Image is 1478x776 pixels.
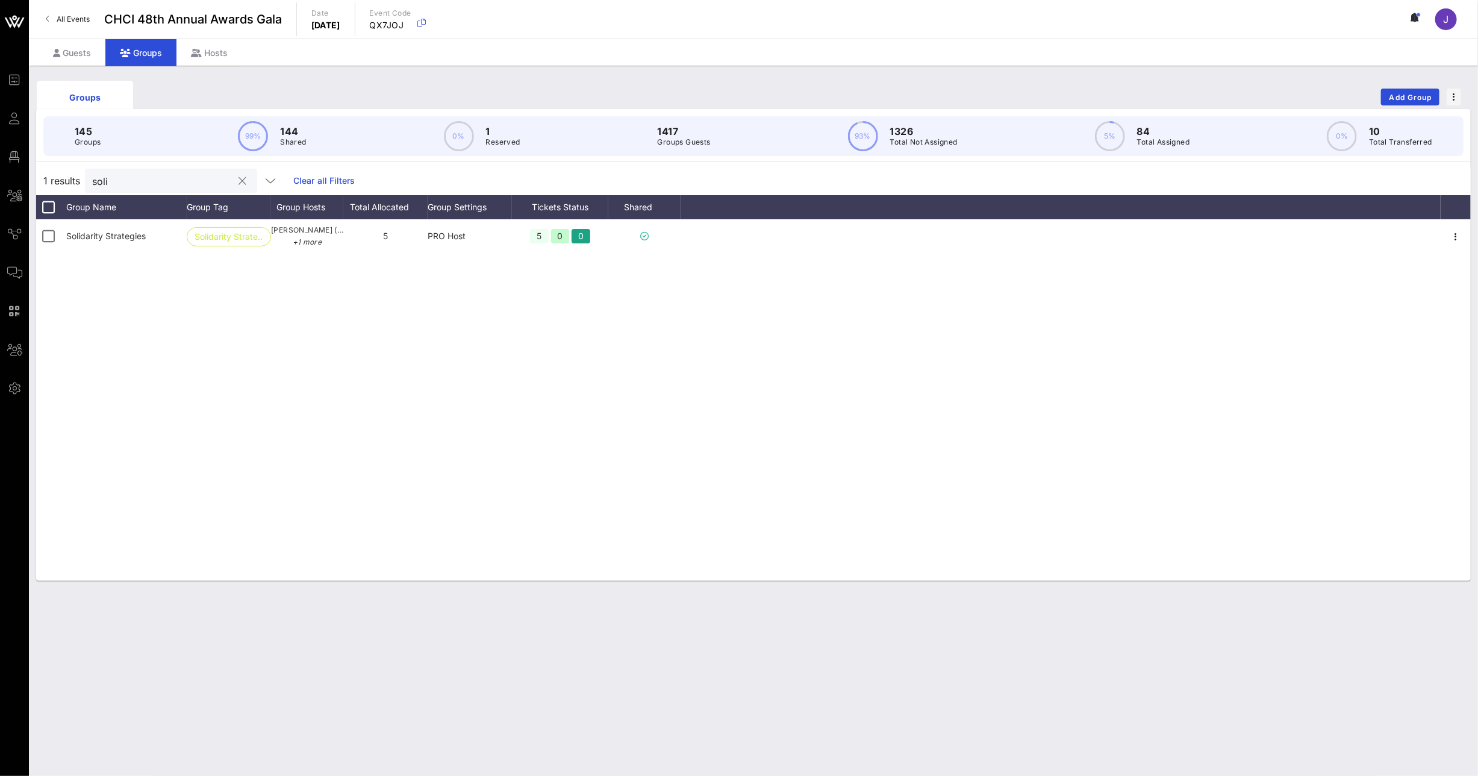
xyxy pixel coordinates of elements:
[280,124,306,139] p: 144
[1369,136,1432,148] p: Total Transferred
[271,195,343,219] div: Group Hosts
[239,175,247,187] button: clear icon
[1444,13,1449,25] span: J
[66,231,146,241] span: Solidarity Strategies
[1381,89,1439,105] button: Add Group
[890,136,958,148] p: Total Not Assigned
[658,136,711,148] p: Groups Guests
[66,195,187,219] div: Group Name
[311,7,340,19] p: Date
[75,124,101,139] p: 145
[530,229,549,243] div: 5
[1435,8,1457,30] div: J
[512,195,608,219] div: Tickets Status
[57,14,90,23] span: All Events
[608,195,681,219] div: Shared
[890,124,958,139] p: 1326
[75,136,101,148] p: Groups
[572,229,590,243] div: 0
[1137,124,1190,139] p: 84
[383,231,388,241] span: 5
[1137,136,1190,148] p: Total Assigned
[1369,124,1432,139] p: 10
[343,195,428,219] div: Total Allocated
[105,39,176,66] div: Groups
[486,136,520,148] p: Reserved
[370,7,411,19] p: Event Code
[39,39,105,66] div: Guests
[46,91,124,104] div: Groups
[280,136,306,148] p: Shared
[271,236,343,248] p: +1 more
[271,224,343,248] span: [PERSON_NAME] ([PERSON_NAME][EMAIL_ADDRESS][DOMAIN_NAME])
[39,10,97,29] a: All Events
[658,124,711,139] p: 1417
[1389,93,1432,102] span: Add Group
[195,228,263,246] span: Solidarity Strate…
[428,195,512,219] div: Group Settings
[43,174,80,188] span: 1 results
[104,10,282,28] span: CHCI 48th Annual Awards Gala
[428,219,512,253] div: PRO Host
[370,19,411,31] p: QX7JOJ
[187,195,271,219] div: Group Tag
[176,39,242,66] div: Hosts
[551,229,570,243] div: 0
[293,174,355,187] a: Clear all Filters
[486,124,520,139] p: 1
[311,19,340,31] p: [DATE]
